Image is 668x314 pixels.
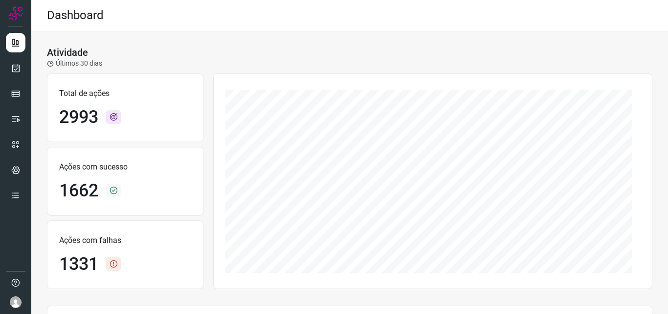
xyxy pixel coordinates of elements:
img: Logo [8,6,23,21]
p: Total de ações [59,88,191,99]
h2: Dashboard [47,8,104,23]
h1: 1331 [59,254,98,275]
img: avatar-user-boy.jpg [10,296,22,308]
p: Ações com sucesso [59,161,191,173]
h3: Atividade [47,47,88,58]
p: Últimos 30 dias [47,58,102,69]
p: Ações com falhas [59,235,191,246]
h1: 2993 [59,107,98,128]
h1: 1662 [59,180,98,201]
